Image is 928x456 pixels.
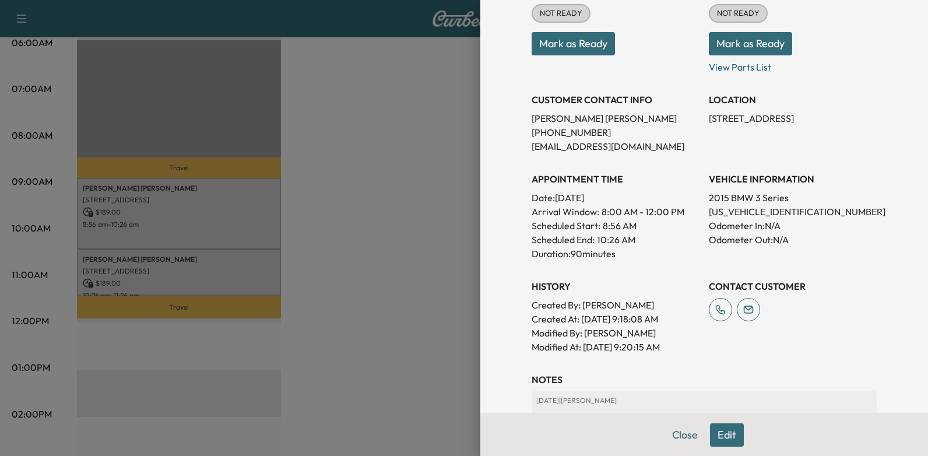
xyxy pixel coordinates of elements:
button: Close [665,423,705,447]
span: NOT READY [710,8,767,19]
div: B11 07 24 B110724 Recall: Coolant Pump Electrical Connector - B72 03 24 B720324 Recall: Head Air ... [536,410,872,443]
h3: VEHICLE INFORMATION [709,172,877,186]
p: Created By : [PERSON_NAME] [532,298,699,312]
button: Mark as Ready [709,32,792,55]
h3: History [532,279,699,293]
p: Modified At : [DATE] 9:20:15 AM [532,340,699,354]
p: Date: [DATE] [532,191,699,205]
p: [DATE] | [PERSON_NAME] [536,396,872,405]
p: [US_VEHICLE_IDENTIFICATION_NUMBER] [709,205,877,219]
p: Duration: 90 minutes [532,247,699,261]
h3: LOCATION [709,93,877,107]
p: 8:56 AM [603,219,637,233]
button: Edit [710,423,744,447]
p: 2015 BMW 3 Series [709,191,877,205]
h3: CUSTOMER CONTACT INFO [532,93,699,107]
span: 8:00 AM - 12:00 PM [602,205,684,219]
span: NOT READY [533,8,589,19]
p: View Parts List [709,55,877,74]
p: [EMAIL_ADDRESS][DOMAIN_NAME] [532,139,699,153]
h3: NOTES [532,373,877,387]
p: Modified By : [PERSON_NAME] [532,326,699,340]
p: 10:26 AM [597,233,635,247]
button: Mark as Ready [532,32,615,55]
p: Arrival Window: [532,205,699,219]
p: Odometer Out: N/A [709,233,877,247]
h3: CONTACT CUSTOMER [709,279,877,293]
p: Scheduled Start: [532,219,600,233]
p: Scheduled End: [532,233,595,247]
p: Odometer In: N/A [709,219,877,233]
p: [PHONE_NUMBER] [532,125,699,139]
h3: APPOINTMENT TIME [532,172,699,186]
p: [STREET_ADDRESS] [709,111,877,125]
p: [PERSON_NAME] [PERSON_NAME] [532,111,699,125]
p: Created At : [DATE] 9:18:08 AM [532,312,699,326]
